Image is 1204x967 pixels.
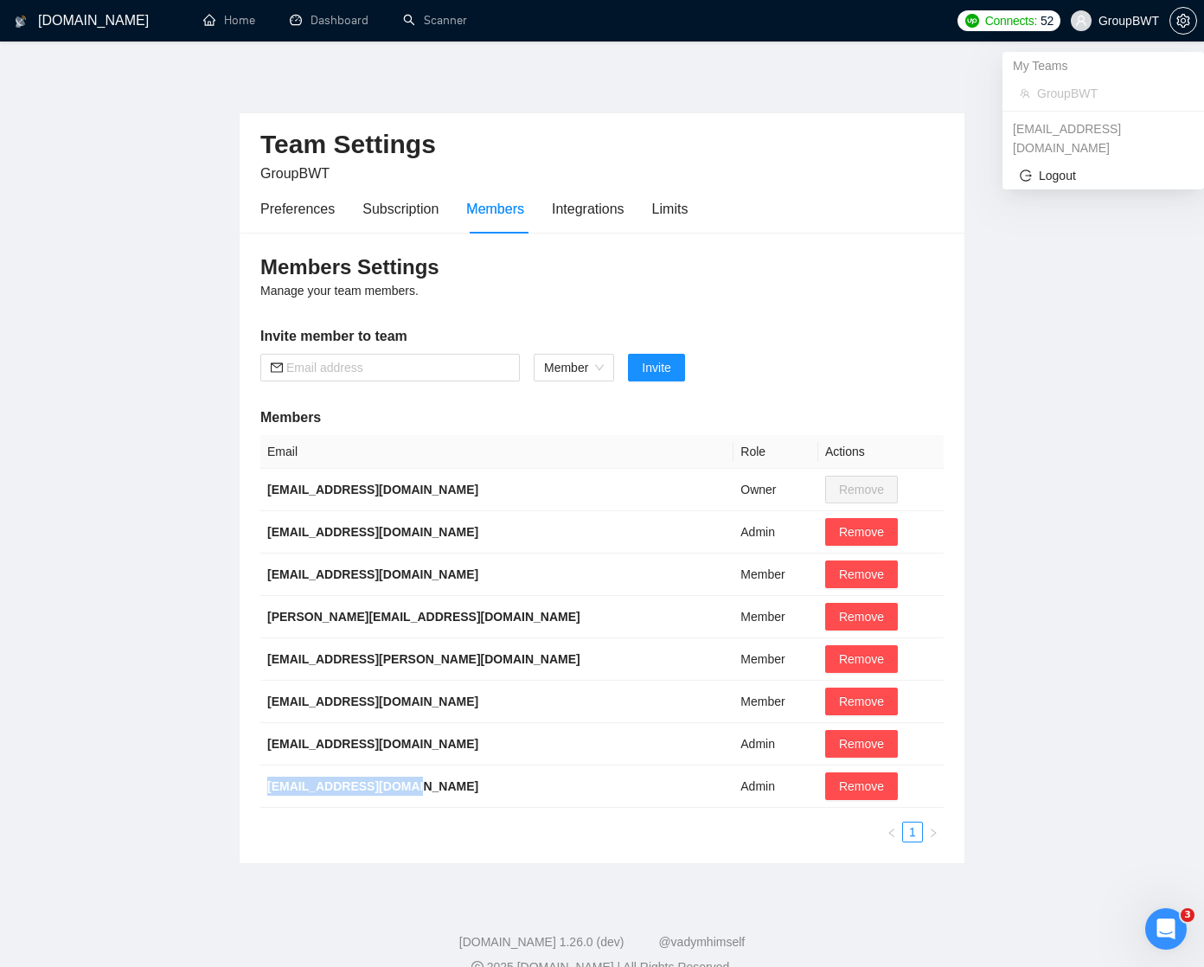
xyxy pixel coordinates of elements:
span: right [928,828,938,838]
div: Limits [652,198,688,220]
span: Logout [1020,166,1187,185]
a: @vadymhimself [658,935,745,949]
td: Admin [733,723,818,765]
button: left [881,822,902,842]
div: Integrations [552,198,624,220]
span: Remove [839,565,884,584]
input: Email address [286,358,509,377]
span: Remove [839,522,884,541]
td: Owner [733,469,818,511]
span: Remove [839,607,884,626]
td: Admin [733,765,818,808]
span: team [1020,88,1030,99]
b: [EMAIL_ADDRESS][DOMAIN_NAME] [267,737,478,751]
b: [EMAIL_ADDRESS][DOMAIN_NAME] [267,483,478,496]
span: Member [544,355,604,381]
h2: Team Settings [260,127,944,163]
a: [DOMAIN_NAME] 1.26.0 (dev) [459,935,624,949]
div: Preferences [260,198,335,220]
button: Remove [825,560,898,588]
span: 52 [1041,11,1053,30]
span: setting [1170,14,1196,28]
button: Remove [825,772,898,800]
button: Remove [825,730,898,758]
button: Remove [825,518,898,546]
span: Invite [642,358,670,377]
span: Manage your team members. [260,284,419,298]
a: setting [1169,14,1197,28]
td: Member [733,596,818,638]
li: Previous Page [881,822,902,842]
td: Member [733,681,818,723]
b: [EMAIL_ADDRESS][DOMAIN_NAME] [267,695,478,708]
a: dashboardDashboard [290,13,368,28]
span: GroupBWT [260,166,330,181]
b: [PERSON_NAME][EMAIL_ADDRESS][DOMAIN_NAME] [267,610,580,624]
span: Remove [839,650,884,669]
button: setting [1169,7,1197,35]
span: left [887,828,897,838]
b: [EMAIL_ADDRESS][DOMAIN_NAME] [267,525,478,539]
span: 3 [1181,908,1194,922]
li: Next Page [923,822,944,842]
button: right [923,822,944,842]
span: Remove [839,734,884,753]
div: Subscription [362,198,439,220]
button: Invite [628,354,684,381]
a: homeHome [203,13,255,28]
h3: Members Settings [260,253,944,281]
a: 1 [903,823,922,842]
td: Admin [733,511,818,554]
button: Remove [825,603,898,631]
span: Remove [839,777,884,796]
button: Remove [825,688,898,715]
a: searchScanner [403,13,467,28]
span: logout [1020,170,1032,182]
span: mail [271,362,283,374]
img: logo [15,8,27,35]
h5: Invite member to team [260,326,944,347]
span: Connects: [985,11,1037,30]
span: GroupBWT [1037,84,1187,103]
td: Member [733,638,818,681]
iframe: Intercom live chat [1145,908,1187,950]
th: Actions [818,435,944,469]
div: My Teams [1002,52,1204,80]
b: [EMAIL_ADDRESS][DOMAIN_NAME] [267,567,478,581]
b: [EMAIL_ADDRESS][PERSON_NAME][DOMAIN_NAME] [267,652,580,666]
button: Remove [825,645,898,673]
li: 1 [902,822,923,842]
h5: Members [260,407,944,428]
th: Email [260,435,733,469]
th: Role [733,435,818,469]
span: user [1075,15,1087,27]
td: Member [733,554,818,596]
span: Remove [839,692,884,711]
div: Members [466,198,524,220]
img: upwork-logo.png [965,14,979,28]
div: megamanmail@gmail.com [1002,115,1204,162]
b: [EMAIL_ADDRESS][DOMAIN_NAME] [267,779,478,793]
